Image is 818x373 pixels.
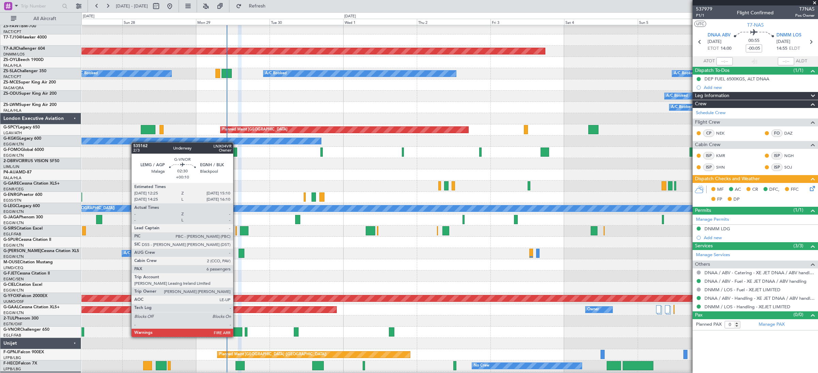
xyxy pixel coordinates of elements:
[116,3,148,9] span: [DATE] - [DATE]
[3,153,24,158] a: EGGW/LTN
[705,278,806,284] a: DNAA / ABV - Fuel - XE JET DNAA / ABV handling
[795,13,815,18] span: Pos Owner
[705,304,790,310] a: DNMM / LOS - Handling - XEJET LIMITED
[696,13,712,18] span: P1/1
[219,349,327,360] div: Planned Maint [GEOGRAPHIC_DATA] ([GEOGRAPHIC_DATA])
[784,164,800,170] a: SOJ
[3,328,49,332] a: G-VNORChallenger 650
[695,175,760,183] span: Dispatch Checks and Weather
[3,103,19,107] span: ZS-LWM
[703,164,714,171] div: ISP
[3,355,21,360] a: LFPB/LBG
[3,103,57,107] a: ZS-LWMSuper King Air 200
[3,265,23,270] a: LFMD/CEQ
[733,196,740,203] span: DP
[3,35,47,40] a: T7-TJ104Hawker 4000
[3,108,21,113] a: FALA/HLA
[708,45,719,52] span: ETOT
[3,24,36,28] a: ZS-FAWTBM-700
[3,175,21,181] a: FALA/HLA
[3,215,19,219] span: G-JAGA
[3,271,50,276] a: G-FJETCessna Citation II
[721,45,731,52] span: 14:00
[784,153,800,159] a: NGH
[18,16,72,21] span: All Aircraft
[793,242,803,249] span: (3/3)
[716,57,733,65] input: --:--
[769,186,779,193] span: DFC,
[3,283,42,287] a: G-CIELCitation Excel
[3,142,24,147] a: EGGW/LTN
[752,186,758,193] span: CR
[3,137,41,141] a: G-KGKGLegacy 600
[704,235,815,240] div: Add new
[695,100,707,108] span: Crew
[3,227,43,231] a: G-SIRSCitation Excel
[3,159,18,163] span: 2-DBRV
[793,206,803,214] span: (1/1)
[3,86,24,91] a: FAGM/QRA
[695,141,721,149] span: Cabin Crew
[3,238,51,242] a: G-SPURCessna Citation II
[3,316,15,321] span: 2-TIJL
[21,1,60,11] input: Trip Number
[3,193,19,197] span: G-ENRG
[3,277,24,282] a: EGMC/SEN
[3,125,18,129] span: G-SPCY
[3,328,20,332] span: G-VNOR
[124,248,152,259] div: A/C Unavailable
[3,316,39,321] a: 2-TIJLPhenom 300
[3,204,40,208] a: G-LEGCLegacy 600
[771,152,783,159] div: ISP
[3,170,19,174] span: P4-AUA
[3,254,24,259] a: EGGW/LTN
[3,204,18,208] span: G-LEGC
[122,19,196,25] div: Sun 28
[3,80,56,84] a: ZS-MCESuper King Air 200
[716,130,731,136] a: NEK
[776,45,787,52] span: 14:55
[695,119,720,126] span: Flight Crew
[717,196,722,203] span: FP
[696,216,729,223] a: Manage Permits
[708,38,722,45] span: [DATE]
[7,13,74,24] button: All Aircraft
[3,310,24,315] a: EGGW/LTN
[3,260,53,264] a: M-OUSECitation Mustang
[3,243,24,248] a: EGGW/LTN
[3,58,44,62] a: ZS-OYLBeech 1900D
[747,21,764,29] span: T7-NAS
[3,305,60,309] a: G-GAALCessna Citation XLS+
[3,361,18,366] span: F-HECD
[3,198,21,203] a: EGSS/STN
[3,170,32,174] a: P4-AUAMD-87
[83,14,94,19] div: [DATE]
[3,29,21,34] a: FACT/CPT
[796,58,807,65] span: ALDT
[696,252,730,259] a: Manage Services
[695,261,710,268] span: Others
[695,311,702,319] span: Pax
[748,37,759,44] span: 00:55
[3,74,21,79] a: FACT/CPT
[3,125,40,129] a: G-SPCYLegacy 650
[776,32,801,39] span: DNMM LOS
[3,182,60,186] a: G-GARECessna Citation XLS+
[3,130,22,136] a: LGAV/ATH
[716,164,731,170] a: SHN
[793,311,803,318] span: (0/0)
[737,9,774,16] div: Flight Confirmed
[3,232,21,237] a: EGLF/FAB
[771,164,783,171] div: ISP
[3,299,24,304] a: UUMO/OSF
[3,361,37,366] a: F-HECDFalcon 7X
[490,19,564,25] div: Fri 3
[243,4,272,9] span: Refresh
[3,333,21,338] a: EGLF/FAB
[704,84,815,90] div: Add new
[222,125,287,135] div: Planned Maint [GEOGRAPHIC_DATA]
[793,67,803,74] span: (1/1)
[3,164,19,169] a: LIML/LIN
[76,68,98,79] div: A/C Booked
[3,350,18,354] span: F-GPNJ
